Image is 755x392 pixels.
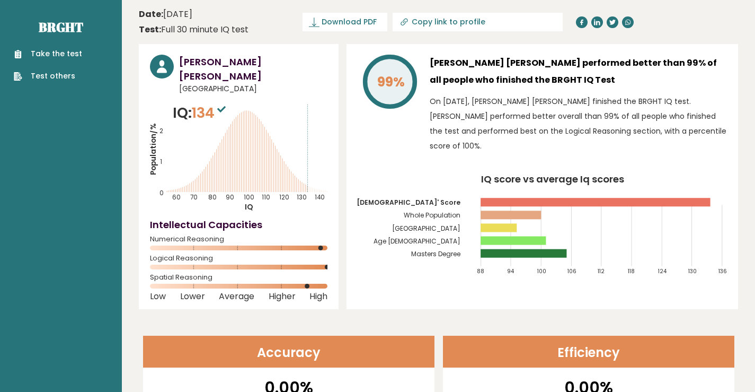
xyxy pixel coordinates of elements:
[172,193,181,202] tspan: 60
[179,83,327,94] span: [GEOGRAPHIC_DATA]
[245,202,253,212] tspan: IQ
[598,267,605,275] tspan: 112
[244,193,254,202] tspan: 100
[477,267,485,275] tspan: 88
[226,193,234,202] tspan: 90
[160,158,162,166] tspan: 1
[190,193,198,202] tspan: 70
[159,189,164,197] tspan: 0
[150,294,166,299] span: Low
[14,48,82,59] a: Take the test
[404,211,460,220] tspan: Whole Population
[139,8,163,20] b: Date:
[303,13,387,31] a: Download PDF
[658,267,667,275] tspan: 124
[279,193,289,202] tspan: 120
[315,193,325,202] tspan: 140
[192,103,228,123] span: 134
[430,55,727,89] h3: [PERSON_NAME] [PERSON_NAME] performed better than 99% of all people who finished the BRGHT IQ Test
[139,23,161,36] b: Test:
[481,172,624,186] tspan: IQ score vs average Iq scores
[322,16,377,28] span: Download PDF
[139,23,248,36] div: Full 30 minute IQ test
[377,73,405,91] tspan: 99%
[159,127,163,135] tspan: 2
[219,294,254,299] span: Average
[507,267,514,275] tspan: 94
[139,8,192,21] time: [DATE]
[148,124,158,175] tspan: Population/%
[628,267,635,275] tspan: 118
[688,267,697,275] tspan: 130
[179,55,327,83] h3: [PERSON_NAME] [PERSON_NAME]
[374,237,460,246] tspan: Age [DEMOGRAPHIC_DATA]
[150,217,327,232] h4: Intellectual Capacities
[173,102,228,124] p: IQ:
[262,193,270,202] tspan: 110
[411,249,460,258] tspan: Masters Degree
[537,267,546,275] tspan: 100
[443,336,734,368] header: Efficiency
[150,275,327,280] span: Spatial Reasoning
[392,224,460,233] tspan: [GEOGRAPHIC_DATA]
[14,71,82,82] a: Test others
[39,19,83,36] a: Brght
[143,336,434,368] header: Accuracy
[309,294,327,299] span: High
[430,94,727,153] p: On [DATE], [PERSON_NAME] [PERSON_NAME] finished the BRGHT IQ test. [PERSON_NAME] performed better...
[150,237,327,241] span: Numerical Reasoning
[567,267,576,275] tspan: 106
[150,256,327,260] span: Logical Reasoning
[269,294,296,299] span: Higher
[180,294,205,299] span: Lower
[208,193,217,202] tspan: 80
[297,193,307,202] tspan: 130
[357,198,460,207] tspan: [DEMOGRAPHIC_DATA]' Score
[718,267,727,275] tspan: 136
